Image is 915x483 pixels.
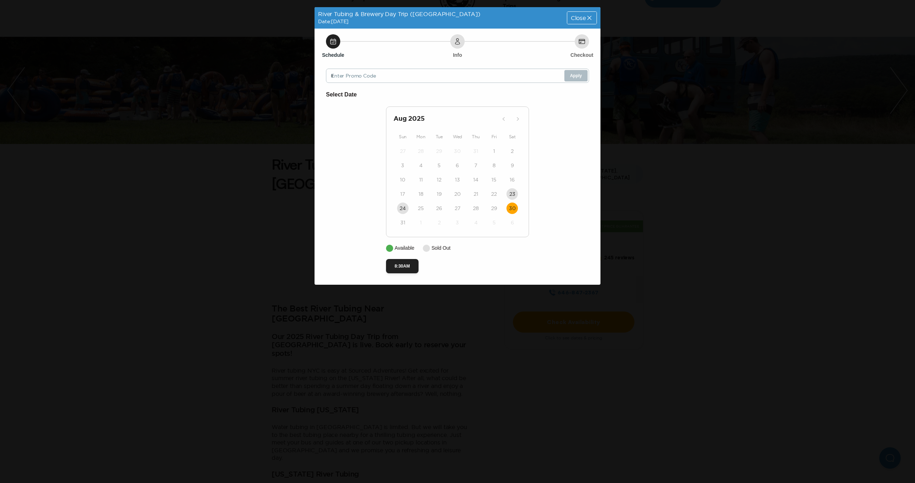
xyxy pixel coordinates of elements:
[434,145,445,157] button: 29
[506,160,518,171] button: 9
[506,203,518,214] button: 30
[400,176,405,183] time: 10
[415,188,427,200] button: 18
[456,219,459,226] time: 3
[400,205,406,212] time: 24
[454,190,461,198] time: 20
[467,133,485,141] div: Thu
[452,174,463,185] button: 13
[415,174,427,185] button: 11
[570,51,593,59] h6: Checkout
[454,148,461,155] time: 30
[448,133,466,141] div: Wed
[419,162,422,169] time: 4
[453,51,462,59] h6: Info
[431,244,450,252] p: Sold Out
[455,205,460,212] time: 27
[506,217,518,228] button: 6
[510,176,515,183] time: 16
[509,205,516,212] time: 30
[436,148,442,155] time: 29
[506,188,518,200] button: 23
[412,133,430,141] div: Mon
[470,145,481,157] button: 31
[397,174,409,185] button: 10
[326,90,589,99] h6: Select Date
[437,162,441,169] time: 5
[470,217,481,228] button: 4
[397,217,409,228] button: 31
[400,190,405,198] time: 17
[473,176,478,183] time: 14
[473,148,478,155] time: 31
[415,145,427,157] button: 28
[511,219,514,226] time: 6
[506,174,518,185] button: 16
[418,148,424,155] time: 28
[488,217,500,228] button: 5
[395,244,414,252] p: Available
[509,190,515,198] time: 23
[491,190,497,198] time: 22
[452,160,463,171] button: 6
[511,148,514,155] time: 2
[430,133,448,141] div: Tue
[419,176,423,183] time: 11
[419,190,424,198] time: 18
[438,219,441,226] time: 2
[415,203,427,214] button: 25
[470,188,481,200] button: 21
[415,217,427,228] button: 1
[434,188,445,200] button: 19
[386,259,419,273] button: 8:30AM
[318,11,480,17] span: River Tubing & Brewery Day Trip ([GEOGRAPHIC_DATA])
[491,176,496,183] time: 15
[474,219,478,226] time: 4
[470,160,481,171] button: 7
[400,219,405,226] time: 31
[473,205,479,212] time: 28
[455,176,460,183] time: 13
[493,162,496,169] time: 8
[400,148,406,155] time: 27
[397,160,409,171] button: 3
[452,217,463,228] button: 3
[488,145,500,157] button: 1
[485,133,503,141] div: Fri
[456,162,459,169] time: 6
[488,160,500,171] button: 8
[488,188,500,200] button: 22
[452,188,463,200] button: 20
[506,145,518,157] button: 2
[493,148,495,155] time: 1
[401,162,404,169] time: 3
[397,145,409,157] button: 27
[470,203,481,214] button: 28
[511,162,514,169] time: 9
[434,174,445,185] button: 12
[488,174,500,185] button: 15
[394,114,498,124] h2: Aug 2025
[474,190,478,198] time: 21
[452,203,463,214] button: 27
[420,219,422,226] time: 1
[488,203,500,214] button: 29
[452,145,463,157] button: 30
[437,176,441,183] time: 12
[434,203,445,214] button: 26
[470,174,481,185] button: 14
[434,217,445,228] button: 2
[397,203,409,214] button: 24
[415,160,427,171] button: 4
[322,51,344,59] h6: Schedule
[394,133,412,141] div: Sun
[503,133,521,141] div: Sat
[418,205,424,212] time: 25
[434,160,445,171] button: 5
[397,188,409,200] button: 17
[474,162,477,169] time: 7
[491,205,497,212] time: 29
[571,15,586,21] span: Close
[437,190,442,198] time: 19
[436,205,442,212] time: 26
